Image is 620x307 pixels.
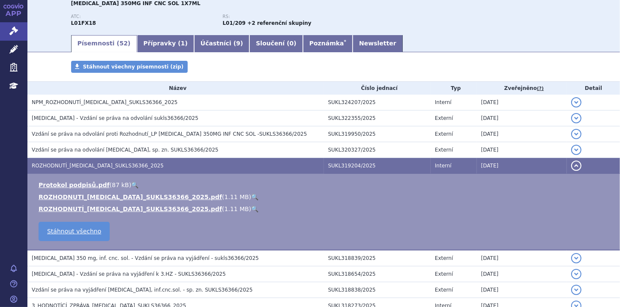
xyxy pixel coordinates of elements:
abbr: (?) [537,86,544,92]
th: Typ [431,82,477,95]
td: [DATE] [477,95,567,110]
span: NPM_ROZHODNUTÍ_RYBREVANT_SUKLS36366_2025 [32,99,177,105]
span: Interní [435,99,452,105]
a: 🔍 [251,194,258,200]
li: ( ) [39,181,611,189]
span: Externí [435,147,453,153]
button: detail [571,129,581,139]
span: 9 [236,40,240,47]
td: SUKL318839/2025 [324,250,431,266]
th: Zveřejněno [477,82,567,95]
button: detail [571,285,581,295]
a: Stáhnout všechno [39,222,110,241]
a: ROZHODNUTI_[MEDICAL_DATA]_SUKLS36366_2025.pdf [39,194,222,200]
span: Externí [435,271,453,277]
td: SUKL322355/2025 [324,110,431,126]
span: 1.11 MB [225,206,249,212]
span: Externí [435,131,453,137]
button: detail [571,97,581,107]
a: Přípravky (1) [137,35,194,52]
a: 🔍 [251,206,258,212]
strong: AMIVANTAMAB [71,20,96,26]
th: Název [27,82,324,95]
span: 87 kB [112,182,129,188]
td: SUKL324207/2025 [324,95,431,110]
td: [DATE] [477,110,567,126]
button: detail [571,161,581,171]
span: [MEDICAL_DATA] 350MG INF CNC SOL 1X7ML [71,0,201,6]
td: SUKL318654/2025 [324,266,431,282]
button: detail [571,253,581,263]
a: Newsletter [353,35,403,52]
button: detail [571,145,581,155]
strong: amivantamab k léčbě pokročilého NSCLC s pozitivitou EGFR mutace v kombinaci s karboplatinou a pem... [223,20,246,26]
td: [DATE] [477,142,567,158]
span: Interní [435,163,452,169]
span: Vzdání se práva na odvolání proti Rozhodnutí_LP RYBREVANT 350MG INF CNC SOL -SUKLS36366/2025 [32,131,307,137]
span: RYBREVANT - Vzdání se práva na vyjádření k 3.HZ - SUKLS36366/2025 [32,271,226,277]
p: RS: [223,14,366,19]
td: [DATE] [477,158,567,174]
span: Vzdání se práva na vyjádření RYBREVANT, inf.cnc.sol. - sp. zn. SUKLS36366/2025 [32,287,253,293]
a: Účastníci (9) [194,35,249,52]
span: 1 [181,40,185,47]
li: ( ) [39,205,611,213]
span: ROZHODNUTÍ_RYBREVANT_SUKLS36366_2025 [32,163,164,169]
a: Poznámka* [303,35,353,52]
td: [DATE] [477,266,567,282]
button: detail [571,269,581,279]
span: 52 [120,40,128,47]
td: SUKL319204/2025 [324,158,431,174]
td: SUKL318838/2025 [324,282,431,298]
a: Písemnosti (52) [71,35,137,52]
td: [DATE] [477,250,567,266]
th: Detail [567,82,620,95]
li: ( ) [39,193,611,201]
a: Stáhnout všechny písemnosti (zip) [71,61,188,73]
a: 🔍 [131,182,138,188]
a: Sloučení (0) [249,35,303,52]
span: Stáhnout všechny písemnosti (zip) [83,64,184,70]
td: SUKL320327/2025 [324,142,431,158]
span: Vzdání se práva na odvolání RYBREVANT, sp. zn. SUKLS36366/2025 [32,147,219,153]
a: ROZHODNUTÍ_[MEDICAL_DATA]_SUKLS36366_2025.pdf [39,206,222,212]
th: Číslo jednací [324,82,431,95]
button: detail [571,113,581,123]
td: [DATE] [477,126,567,142]
td: SUKL319950/2025 [324,126,431,142]
span: RYBREVANT 350 mg, inf. cnc. sol. - Vzdání se práva na vyjádření - sukls36366/2025 [32,255,259,261]
td: [DATE] [477,282,567,298]
span: Externí [435,255,453,261]
p: ATC: [71,14,214,19]
span: 1.11 MB [225,194,249,200]
span: 0 [290,40,294,47]
span: RYBREVANT - Vzdání se práva na odvolání sukls36366/2025 [32,115,198,121]
strong: +2 referenční skupiny [247,20,311,26]
span: Externí [435,287,453,293]
span: Externí [435,115,453,121]
a: Protokol podpisů.pdf [39,182,110,188]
